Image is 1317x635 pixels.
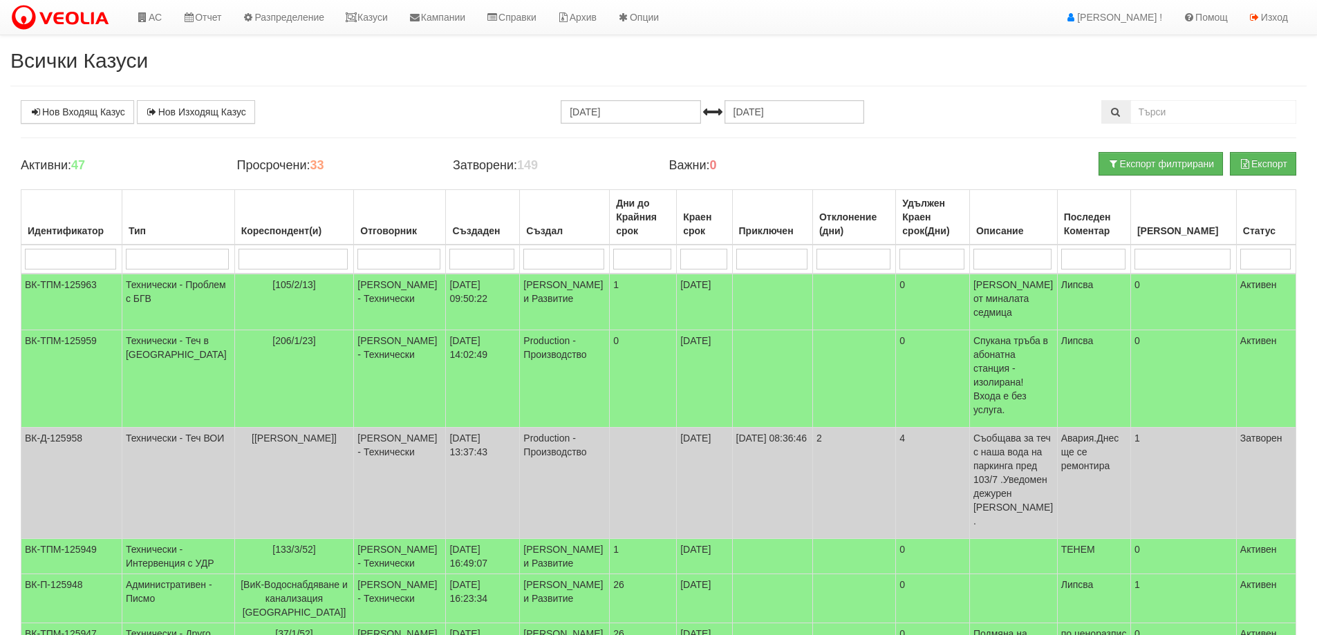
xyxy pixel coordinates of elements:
th: Статус: No sort applied, activate to apply an ascending sort [1236,190,1296,245]
td: ВК-ТПМ-125959 [21,330,122,428]
td: 0 [1130,539,1236,574]
td: [DATE] 09:50:22 [446,274,520,330]
p: Спукана тръба в абонатна станция - изолирана! Входа е без услуга. [973,334,1054,417]
b: 33 [310,158,324,172]
td: [DATE] 14:02:49 [446,330,520,428]
td: 1 [1130,428,1236,539]
b: 0 [710,158,717,172]
div: Създаден [449,221,516,240]
span: 0 [613,335,619,346]
div: Удължен Краен срок(Дни) [899,193,966,240]
a: Нов Изходящ Казус [137,100,255,124]
td: Технически - Теч в [GEOGRAPHIC_DATA] [122,330,234,428]
td: [PERSON_NAME] - Технически [354,539,446,574]
div: Краен срок [680,207,728,240]
button: Експорт [1230,152,1296,176]
span: 1 [613,279,619,290]
td: ВК-Д-125958 [21,428,122,539]
td: [DATE] [677,574,732,623]
span: [[PERSON_NAME]] [252,433,337,444]
div: Статус [1240,221,1292,240]
td: [DATE] [677,539,732,574]
td: [PERSON_NAME] и Развитие [520,274,610,330]
td: 0 [896,574,970,623]
span: Липсва [1061,279,1094,290]
td: 0 [1130,330,1236,428]
td: 2 [812,428,895,539]
td: 4 [896,428,970,539]
p: Съобщава за теч с наша вода на паркинга пред 103/7 .Уведомен дежурен [PERSON_NAME]. [973,431,1054,528]
td: Затворен [1236,428,1296,539]
td: Production - Производство [520,330,610,428]
td: Активен [1236,274,1296,330]
td: 0 [896,274,970,330]
div: Отговорник [357,221,442,240]
td: [PERSON_NAME] - Технически [354,574,446,623]
td: [DATE] 16:23:34 [446,574,520,623]
td: 0 [896,539,970,574]
td: [DATE] 13:37:43 [446,428,520,539]
th: Брой Файлове: No sort applied, activate to apply an ascending sort [1130,190,1236,245]
p: [PERSON_NAME] от миналата седмица [973,278,1054,319]
h4: Просрочени: [236,159,431,173]
th: Тип: No sort applied, activate to apply an ascending sort [122,190,234,245]
h4: Затворени: [453,159,648,173]
div: Приключен [736,221,809,240]
td: [PERSON_NAME] - Технически [354,428,446,539]
td: Административен - Писмо [122,574,234,623]
td: [DATE] [677,330,732,428]
span: TEHEM [1061,544,1095,555]
td: [PERSON_NAME] - Технически [354,274,446,330]
td: 1 [1130,574,1236,623]
td: [DATE] 16:49:07 [446,539,520,574]
span: Липсва [1061,335,1094,346]
span: 1 [613,544,619,555]
span: [133/3/52] [272,544,315,555]
td: 0 [1130,274,1236,330]
div: Описание [973,221,1054,240]
button: Експорт филтрирани [1099,152,1223,176]
td: ВК-ТПМ-125963 [21,274,122,330]
td: Production - Производство [520,428,610,539]
td: Технически - Теч ВОИ [122,428,234,539]
b: 47 [71,158,85,172]
div: Последен Коментар [1061,207,1127,240]
div: Дни до Крайния срок [613,193,673,240]
h2: Всички Казуси [10,49,1307,72]
h4: Важни: [669,159,863,173]
td: Активен [1236,574,1296,623]
th: Последен Коментар: No sort applied, activate to apply an ascending sort [1057,190,1130,245]
h4: Активни: [21,159,216,173]
div: Идентификатор [25,221,118,240]
div: Отклонение (дни) [816,207,892,240]
td: [DATE] [677,428,732,539]
span: [206/1/23] [272,335,315,346]
div: Тип [126,221,231,240]
th: Кореспондент(и): No sort applied, activate to apply an ascending sort [234,190,354,245]
th: Създал: No sort applied, activate to apply an ascending sort [520,190,610,245]
th: Удължен Краен срок(Дни): No sort applied, activate to apply an ascending sort [896,190,970,245]
th: Идентификатор: No sort applied, activate to apply an ascending sort [21,190,122,245]
td: Технически - Интервенция с УДР [122,539,234,574]
a: Нов Входящ Казус [21,100,134,124]
th: Дни до Крайния срок: No sort applied, activate to apply an ascending sort [610,190,677,245]
td: [PERSON_NAME] и Развитие [520,574,610,623]
td: [DATE] [677,274,732,330]
span: [105/2/13] [272,279,315,290]
td: [PERSON_NAME] - Технически [354,330,446,428]
div: Кореспондент(и) [239,221,351,240]
th: Приключен: No sort applied, activate to apply an ascending sort [732,190,812,245]
span: Авария.Днес ще се ремонтира [1061,433,1119,471]
td: ВК-П-125948 [21,574,122,623]
th: Създаден: No sort applied, activate to apply an ascending sort [446,190,520,245]
div: [PERSON_NAME] [1134,221,1233,240]
input: Търсене по Идентификатор, Бл/Вх/Ап, Тип, Описание, Моб. Номер, Имейл, Файл, Коментар, [1130,100,1296,124]
th: Отклонение (дни): No sort applied, activate to apply an ascending sort [812,190,895,245]
span: Липсва [1061,579,1094,590]
span: 26 [613,579,624,590]
b: 149 [517,158,538,172]
th: Отговорник: No sort applied, activate to apply an ascending sort [354,190,446,245]
td: [PERSON_NAME] и Развитие [520,539,610,574]
img: VeoliaLogo.png [10,3,115,32]
span: [ВиК-Водоснабдяване и канализация [GEOGRAPHIC_DATA]] [241,579,348,618]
